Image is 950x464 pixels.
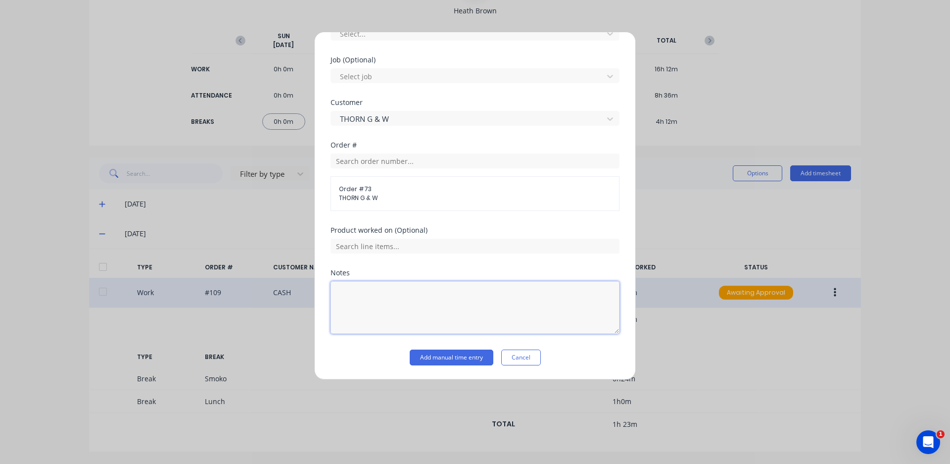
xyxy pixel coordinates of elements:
input: Search line items... [331,239,619,254]
span: THORN G & W [339,194,611,203]
span: 1 [937,430,945,438]
button: Add manual time entry [410,350,493,365]
span: Order # 73 [339,185,611,194]
button: Cancel [501,350,541,365]
div: Order # [331,142,619,149]
div: Customer [331,99,619,106]
iframe: Intercom live chat [916,430,940,454]
div: Notes [331,269,619,276]
div: Job (Optional) [331,56,619,63]
input: Search order number... [331,154,619,168]
div: Product worked on (Optional) [331,227,619,234]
